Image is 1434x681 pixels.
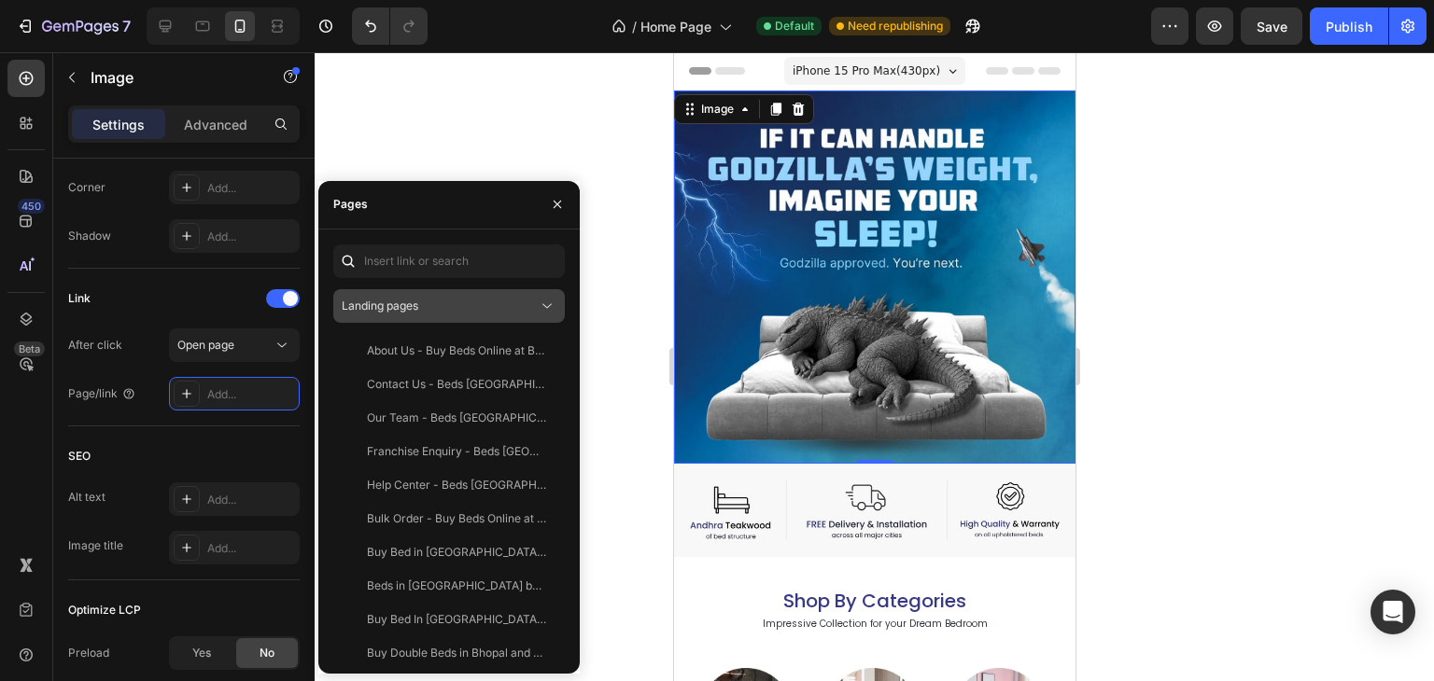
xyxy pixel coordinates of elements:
[1257,19,1287,35] span: Save
[92,115,145,134] p: Settings
[367,577,546,594] div: Beds in [GEOGRAPHIC_DATA] by Beds [GEOGRAPHIC_DATA]
[367,410,546,426] div: Our Team - Beds [GEOGRAPHIC_DATA]
[333,244,565,278] input: Insert link or search
[91,66,249,89] p: Image
[207,229,295,245] div: Add...
[68,228,111,244] div: Shadow
[68,645,109,661] div: Preload
[640,17,711,36] span: Home Page
[367,443,546,460] div: Franchise Enquiry - Beds [GEOGRAPHIC_DATA]
[14,341,45,356] div: Beta
[367,544,546,561] div: Buy Bed in [GEOGRAPHIC_DATA] and Get Upto 75% Off at Beds [GEOGRAPHIC_DATA]
[367,477,546,493] div: Help Center - Beds [GEOGRAPHIC_DATA]
[68,537,123,554] div: Image title
[68,448,91,465] div: SEO
[367,376,546,393] div: Contact Us - Beds [GEOGRAPHIC_DATA]
[333,196,368,213] div: Pages
[207,492,295,508] div: Add...
[68,337,122,354] div: After click
[68,602,141,618] div: Optimize LCP
[1326,17,1372,36] div: Publish
[260,645,274,661] span: No
[367,611,546,628] div: Buy Bed In [GEOGRAPHIC_DATA] @Best Price at Beds [GEOGRAPHIC_DATA]
[632,17,637,36] span: /
[207,540,295,557] div: Add...
[177,338,234,352] span: Open page
[1241,7,1302,45] button: Save
[352,7,428,45] div: Undo/Redo
[674,52,1075,681] iframe: Design area
[367,645,546,661] div: Buy Double Beds in Bhopal and Get Upto 75% OFF
[68,290,91,307] div: Link
[192,645,211,661] span: Yes
[333,289,565,323] button: Landing pages
[169,328,300,362] button: Open page
[207,386,295,403] div: Add...
[342,299,418,313] span: Landing pages
[7,7,139,45] button: 7
[207,180,295,197] div: Add...
[367,342,546,359] div: About Us - Buy Beds Online at Beds [GEOGRAPHIC_DATA]
[367,510,546,527] div: Bulk Order - Buy Beds Online at Beds [GEOGRAPHIC_DATA]
[775,18,814,35] span: Default
[1371,590,1415,634] div: Open Intercom Messenger
[122,15,131,37] p: 7
[184,115,247,134] p: Advanced
[68,489,105,506] div: Alt text
[848,18,943,35] span: Need republishing
[68,179,105,196] div: Corner
[1310,7,1388,45] button: Publish
[68,385,136,402] div: Page/link
[18,199,45,214] div: 450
